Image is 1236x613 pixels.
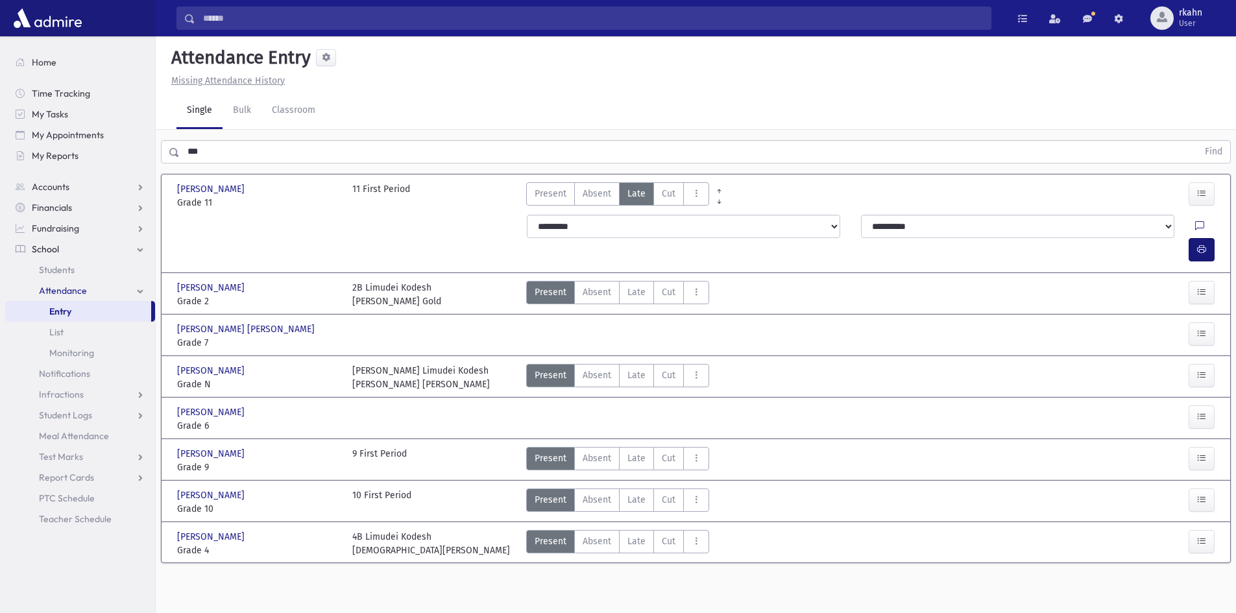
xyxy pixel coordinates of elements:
span: Cut [662,535,675,548]
span: My Reports [32,150,79,162]
span: Grade 7 [177,336,339,350]
div: 2B Limudei Kodesh [PERSON_NAME] Gold [352,281,441,308]
span: Late [627,493,646,507]
span: Meal Attendance [39,430,109,442]
span: Cut [662,368,675,382]
a: List [5,322,155,343]
span: Absent [583,368,611,382]
span: [PERSON_NAME] [177,447,247,461]
a: Accounts [5,176,155,197]
a: Student Logs [5,405,155,426]
span: Grade 2 [177,294,339,308]
span: Grade 6 [177,419,339,433]
a: My Appointments [5,125,155,145]
div: 11 First Period [352,182,410,210]
span: Grade 9 [177,461,339,474]
div: AttTypes [526,364,709,391]
u: Missing Attendance History [171,75,285,86]
span: Grade 11 [177,196,339,210]
span: Absent [583,535,611,548]
span: Students [39,264,75,276]
span: Absent [583,451,611,465]
span: Present [535,535,566,548]
a: School [5,239,155,259]
span: Absent [583,187,611,200]
span: Grade N [177,378,339,391]
span: Late [627,535,646,548]
span: Grade 4 [177,544,339,557]
span: [PERSON_NAME] [PERSON_NAME] [177,322,317,336]
span: rkahn [1179,8,1202,18]
span: Late [627,368,646,382]
span: Report Cards [39,472,94,483]
a: Missing Attendance History [166,75,285,86]
span: Late [627,187,646,200]
span: Cut [662,285,675,299]
a: Single [176,93,223,129]
a: Financials [5,197,155,218]
span: Absent [583,493,611,507]
span: Accounts [32,181,69,193]
div: 9 First Period [352,447,407,474]
div: AttTypes [526,281,709,308]
span: Absent [583,285,611,299]
a: Report Cards [5,467,155,488]
a: Meal Attendance [5,426,155,446]
div: AttTypes [526,447,709,474]
span: Present [535,368,566,382]
span: Present [535,285,566,299]
span: [PERSON_NAME] [177,364,247,378]
span: Cut [662,451,675,465]
a: Test Marks [5,446,155,467]
a: My Tasks [5,104,155,125]
span: My Appointments [32,129,104,141]
a: Entry [5,301,151,322]
span: Infractions [39,389,84,400]
a: Monitoring [5,343,155,363]
div: 10 First Period [352,488,411,516]
button: Find [1197,141,1230,163]
h5: Attendance Entry [166,47,311,69]
span: List [49,326,64,338]
span: Fundraising [32,222,79,234]
img: AdmirePro [10,5,85,31]
div: 4B Limudei Kodesh [DEMOGRAPHIC_DATA][PERSON_NAME] [352,530,510,557]
span: [PERSON_NAME] [177,281,247,294]
a: Students [5,259,155,280]
span: Test Marks [39,451,83,463]
span: School [32,243,59,255]
a: Classroom [261,93,326,129]
span: Monitoring [49,347,94,359]
a: Attendance [5,280,155,301]
span: Notifications [39,368,90,379]
div: AttTypes [526,530,709,557]
span: Time Tracking [32,88,90,99]
span: Teacher Schedule [39,513,112,525]
span: Financials [32,202,72,213]
a: My Reports [5,145,155,166]
a: Teacher Schedule [5,509,155,529]
div: AttTypes [526,182,709,210]
span: Present [535,187,566,200]
div: AttTypes [526,488,709,516]
span: User [1179,18,1202,29]
span: [PERSON_NAME] [177,530,247,544]
a: Infractions [5,384,155,405]
span: PTC Schedule [39,492,95,504]
div: [PERSON_NAME] Limudei Kodesh [PERSON_NAME] [PERSON_NAME] [352,364,490,391]
span: Cut [662,493,675,507]
span: [PERSON_NAME] [177,405,247,419]
a: Time Tracking [5,83,155,104]
span: Home [32,56,56,68]
span: [PERSON_NAME] [177,182,247,196]
span: Cut [662,187,675,200]
a: PTC Schedule [5,488,155,509]
span: Late [627,451,646,465]
span: Grade 10 [177,502,339,516]
input: Search [195,6,991,30]
a: Notifications [5,363,155,384]
span: [PERSON_NAME] [177,488,247,502]
span: Entry [49,306,71,317]
span: Attendance [39,285,87,296]
span: Present [535,493,566,507]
